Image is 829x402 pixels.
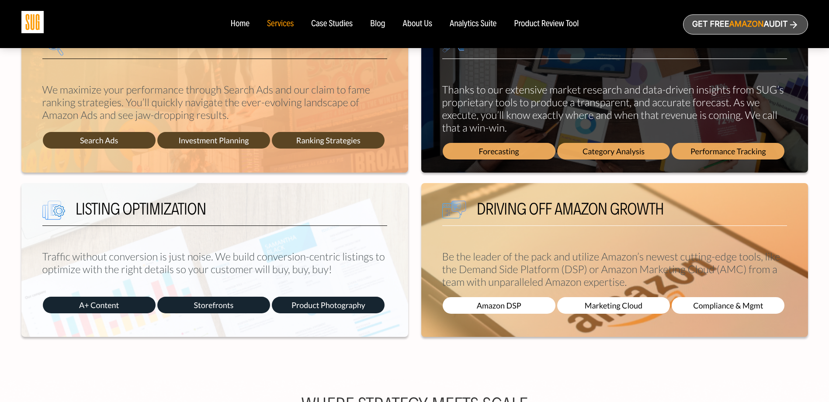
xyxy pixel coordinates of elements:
img: We are Smart [42,201,65,220]
a: About Us [403,19,433,29]
a: Analytics Suite [450,19,496,29]
img: We are Smart [442,201,466,218]
a: Home [230,19,249,29]
h5: Driving off Amazon growth [442,201,787,226]
span: Storefronts [157,297,270,313]
a: Case Studies [311,19,353,29]
span: Product Photography [272,297,385,313]
span: Category Analysis [557,143,670,159]
span: Compliance & Mgmt [672,297,784,314]
a: Product Review Tool [514,19,579,29]
span: Search Ads [43,132,156,149]
p: Be the leader of the pack and utilize Amazon’s newest cutting-edge tools, like the Demand Side Pl... [442,250,787,288]
span: Amazon DSP [443,297,555,314]
span: Marketing Cloud [557,297,670,314]
p: Thanks to our extensive market research and data-driven insights from SUG’s proprietary tools to ... [442,83,787,134]
span: Performance Tracking [672,143,784,159]
span: A+ Content [43,297,156,313]
span: Forecasting [443,143,555,159]
p: Traffic without conversion is just noise. We build conversion-centric listings to optimize with t... [42,250,387,276]
img: Sug [21,11,44,33]
p: We maximize your performance through Search Ads and our claim to fame ranking strategies. You’ll ... [42,83,387,121]
a: Get freeAmazonAudit [683,14,808,35]
a: Blog [370,19,385,29]
span: Ranking Strategies [272,132,385,149]
a: Services [267,19,294,29]
h5: Listing Optimization [42,201,387,226]
span: Amazon [729,20,763,29]
span: Investment Planning [157,132,270,149]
